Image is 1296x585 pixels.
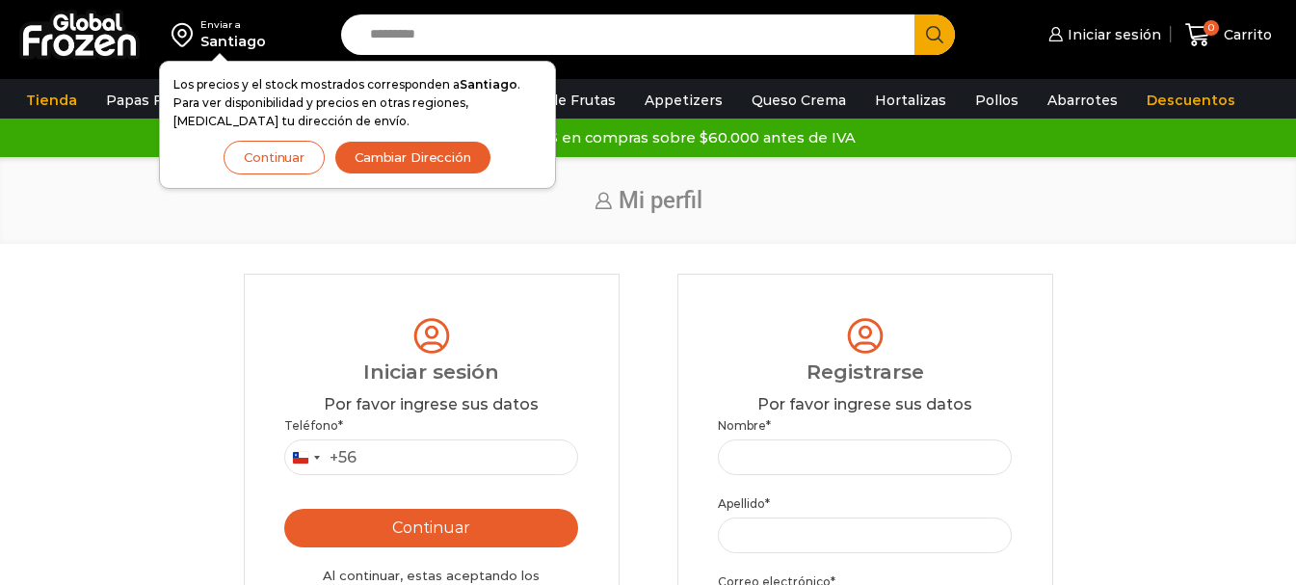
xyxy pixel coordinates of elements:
[200,18,266,32] div: Enviar a
[718,358,1013,386] div: Registrarse
[284,394,579,416] div: Por favor ingrese sus datos
[1063,25,1161,44] span: Iniciar sesión
[285,440,357,474] button: Selected country
[460,77,517,92] strong: Santiago
[284,416,579,435] label: Teléfono
[1203,20,1219,36] span: 0
[410,314,454,358] img: tabler-icon-user-circle.svg
[965,82,1028,119] a: Pollos
[16,82,87,119] a: Tienda
[284,509,579,547] button: Continuar
[742,82,856,119] a: Queso Crema
[1044,15,1161,54] a: Iniciar sesión
[172,18,200,51] img: address-field-icon.svg
[1180,13,1277,58] a: 0 Carrito
[865,82,956,119] a: Hortalizas
[173,75,542,131] p: Los precios y el stock mostrados corresponden a . Para ver disponibilidad y precios en otras regi...
[224,141,325,174] button: Continuar
[96,82,203,119] a: Papas Fritas
[718,416,1013,435] label: Nombre
[200,32,266,51] div: Santiago
[1137,82,1245,119] a: Descuentos
[284,358,579,386] div: Iniciar sesión
[495,82,625,119] a: Pulpa de Frutas
[619,187,702,214] span: Mi perfil
[1219,25,1272,44] span: Carrito
[1038,82,1127,119] a: Abarrotes
[843,314,887,358] img: tabler-icon-user-circle.svg
[914,14,955,55] button: Search button
[334,141,491,174] button: Cambiar Dirección
[330,445,357,470] div: +56
[718,494,1013,513] label: Apellido
[718,394,1013,416] div: Por favor ingrese sus datos
[635,82,732,119] a: Appetizers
